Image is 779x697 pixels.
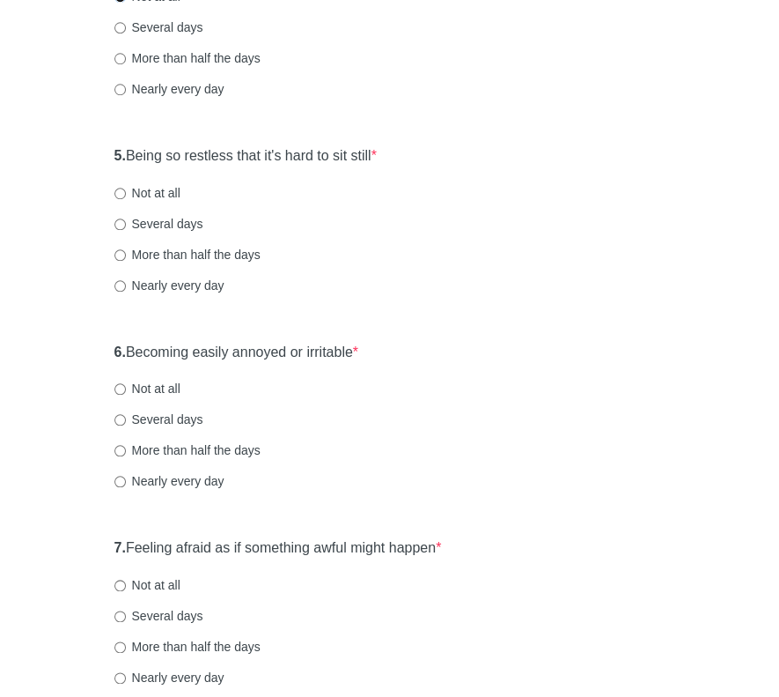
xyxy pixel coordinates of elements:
[114,383,126,395] input: Not at all
[114,538,442,559] label: Feeling afraid as if something awful might happen
[114,472,224,490] label: Nearly every day
[114,540,126,555] strong: 7.
[114,84,126,95] input: Nearly every day
[114,22,126,33] input: Several days
[114,148,126,163] strong: 5.
[114,411,203,428] label: Several days
[114,219,126,230] input: Several days
[114,414,126,426] input: Several days
[114,580,126,591] input: Not at all
[114,49,261,67] label: More than half the days
[114,380,180,397] label: Not at all
[114,607,203,625] label: Several days
[114,184,180,202] label: Not at all
[114,277,224,294] label: Nearly every day
[114,476,126,487] input: Nearly every day
[114,576,180,594] label: Not at all
[114,638,261,656] label: More than half the days
[114,246,261,263] label: More than half the days
[114,441,261,459] label: More than half the days
[114,188,126,199] input: Not at all
[114,19,203,36] label: Several days
[114,672,126,684] input: Nearly every day
[114,146,377,167] label: Being so restless that it's hard to sit still
[114,611,126,622] input: Several days
[114,53,126,64] input: More than half the days
[114,80,224,98] label: Nearly every day
[114,445,126,456] input: More than half the days
[114,249,126,261] input: More than half the days
[114,343,359,363] label: Becoming easily annoyed or irritable
[114,641,126,653] input: More than half the days
[114,280,126,292] input: Nearly every day
[114,669,224,686] label: Nearly every day
[114,215,203,233] label: Several days
[114,345,126,360] strong: 6.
